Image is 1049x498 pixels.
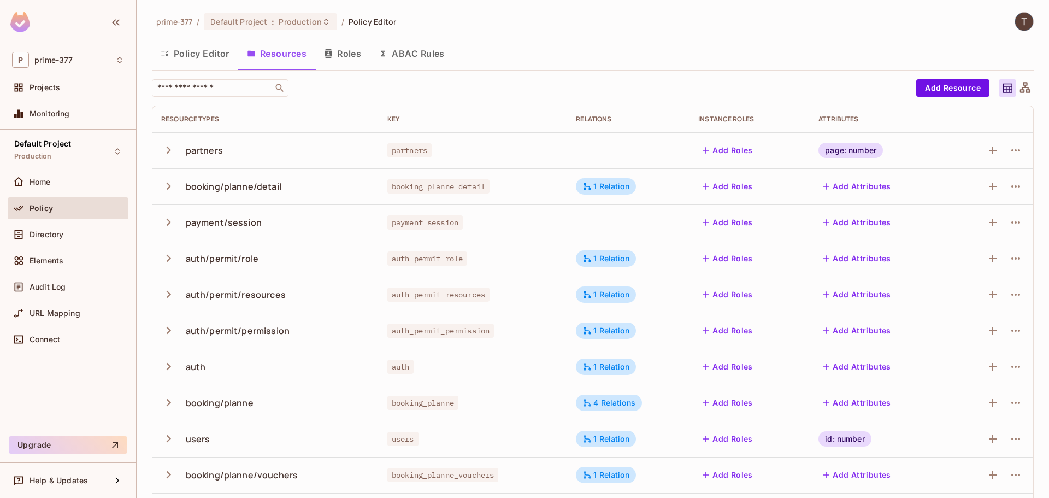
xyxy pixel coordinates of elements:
img: Thyago Rodrigues [1015,13,1033,31]
div: auth/permit/permission [186,325,290,337]
button: Policy Editor [152,40,238,67]
div: 4 Relations [582,398,635,408]
button: Add Roles [698,142,757,159]
button: Add Roles [698,394,757,412]
span: Policy [30,204,53,213]
button: ABAC Rules [370,40,453,67]
span: Monitoring [30,109,70,118]
div: booking/planne/vouchers [186,469,298,481]
li: / [197,16,199,27]
button: Add Attributes [818,358,895,376]
button: Upgrade [9,436,127,454]
span: Home [30,178,51,186]
span: Production [279,16,321,27]
div: 1 Relation [582,362,629,372]
span: Projects [30,83,60,92]
button: Add Attributes [818,394,895,412]
div: 1 Relation [582,434,629,444]
span: Default Project [14,139,71,148]
div: Key [387,115,558,124]
button: Add Roles [698,214,757,231]
span: Directory [30,230,63,239]
button: Add Attributes [818,322,895,339]
div: partners [186,144,223,156]
span: booking_planne [387,396,458,410]
button: Add Roles [698,178,757,195]
button: Add Attributes [818,466,895,484]
div: Resource Types [161,115,370,124]
span: payment_session [387,215,463,230]
button: Add Roles [698,358,757,376]
span: auth [387,360,414,374]
div: Attributes [818,115,939,124]
div: 1 Relation [582,326,629,336]
span: users [387,432,419,446]
div: Relations [576,115,681,124]
span: Production [14,152,52,161]
span: P [12,52,29,68]
button: Add Roles [698,286,757,303]
span: Audit Log [30,283,66,291]
div: booking/planne/detail [186,180,281,192]
div: Instance roles [698,115,801,124]
div: 1 Relation [582,181,629,191]
span: auth_permit_resources [387,288,490,302]
button: Resources [238,40,315,67]
li: / [341,16,344,27]
div: users [186,433,210,445]
div: 1 Relation [582,470,629,480]
div: id: number [818,431,871,447]
span: Connect [30,335,60,344]
span: : [271,17,275,26]
button: Add Roles [698,466,757,484]
span: auth_permit_permission [387,324,494,338]
div: auth [186,361,206,373]
span: Elements [30,256,63,265]
span: auth_permit_role [387,251,467,266]
div: booking/planne [186,397,254,409]
span: booking_planne_vouchers [387,468,498,482]
span: URL Mapping [30,309,80,318]
button: Add Attributes [818,250,895,267]
button: Add Attributes [818,286,895,303]
div: page: number [818,143,883,158]
button: Add Resource [916,79,989,97]
span: Workspace: prime-377 [34,56,73,65]
button: Add Roles [698,322,757,339]
div: 1 Relation [582,290,629,300]
span: Default Project [210,16,267,27]
span: booking_planne_detail [387,179,490,194]
span: Help & Updates [30,476,88,485]
button: Add Roles [698,250,757,267]
span: Policy Editor [349,16,397,27]
div: auth/permit/role [186,253,258,265]
button: Add Attributes [818,178,895,195]
span: partners [387,143,432,157]
span: the active workspace [156,16,192,27]
div: 1 Relation [582,254,629,263]
div: auth/permit/resources [186,289,286,301]
img: SReyMgAAAABJRU5ErkJggg== [10,12,30,32]
button: Add Roles [698,430,757,448]
button: Add Attributes [818,214,895,231]
button: Roles [315,40,370,67]
div: payment/session [186,216,262,229]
